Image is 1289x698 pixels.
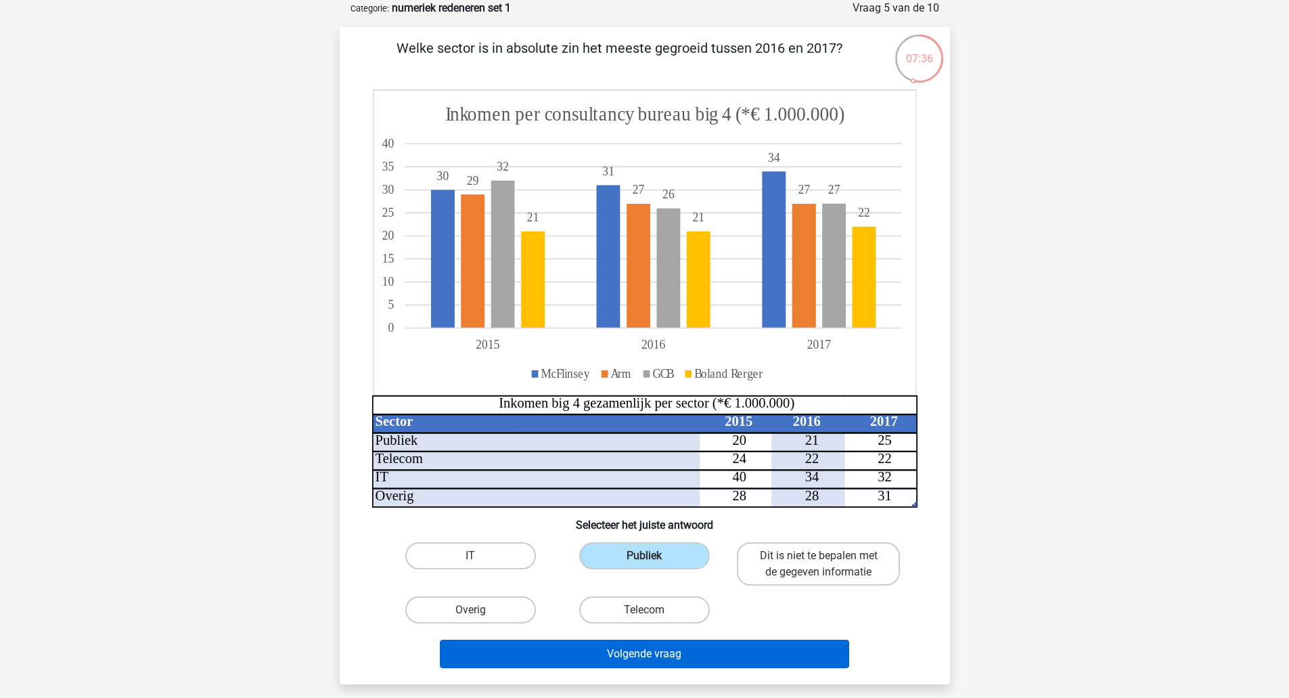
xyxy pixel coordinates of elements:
[382,136,394,150] tspan: 40
[732,433,746,448] tspan: 20
[732,451,746,466] tspan: 24
[382,160,394,174] tspan: 35
[382,229,394,243] tspan: 20
[878,433,892,448] tspan: 25
[579,596,710,624] label: Telecom
[894,33,945,67] div: 07:36
[499,395,794,411] tspan: Inkomen big 4 gezamenlijk per sector (*€ 1.000.000)
[350,3,389,14] small: Categorie:
[375,488,413,504] tspan: Overig
[732,470,746,485] tspan: 40
[610,366,631,380] tspan: Arm
[375,433,417,448] tspan: Publiek
[361,38,878,79] p: Welke sector is in absolute zin het meeste gegroeid tussen 2016 en 2017?
[445,102,844,126] tspan: Inkomen per consultancy bureau big 4 (*€ 1.000.000)
[792,414,820,429] tspan: 2016
[497,160,509,174] tspan: 32
[878,451,892,466] tspan: 22
[725,414,752,429] tspan: 2015
[869,414,897,429] tspan: 2017
[375,451,422,466] tspan: Telecom
[805,451,819,466] tspan: 22
[767,150,779,165] tspan: 34
[805,433,819,448] tspan: 21
[662,187,675,201] tspan: 26
[526,211,704,225] tspan: 2121
[440,640,849,668] button: Volgende vraag
[375,414,413,429] tspan: Sector
[737,542,900,586] label: Dit is niet te bepalen met de gegeven informatie
[878,488,892,503] tspan: 31
[467,173,479,188] tspan: 29
[541,366,590,380] tspan: McFlinsey
[375,470,388,485] tspan: IT
[392,1,511,14] strong: numeriek redeneren set 1
[828,183,840,197] tspan: 27
[382,275,394,289] tspan: 10
[382,252,394,266] tspan: 15
[632,183,809,197] tspan: 2727
[652,366,674,380] tspan: GCB
[405,596,536,624] label: Overig
[694,366,763,380] tspan: Boland Rerger
[361,508,928,531] h6: Selecteer het juiste antwoord
[405,542,536,569] label: IT
[388,298,394,312] tspan: 5
[878,470,892,485] tspan: 32
[858,206,870,220] tspan: 22
[805,488,819,503] tspan: 28
[436,169,449,183] tspan: 30
[382,206,394,220] tspan: 25
[732,488,746,503] tspan: 28
[388,321,394,335] tspan: 0
[476,338,831,352] tspan: 201520162017
[805,470,819,485] tspan: 34
[579,542,710,569] label: Publiek
[602,164,614,178] tspan: 31
[382,183,394,197] tspan: 30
